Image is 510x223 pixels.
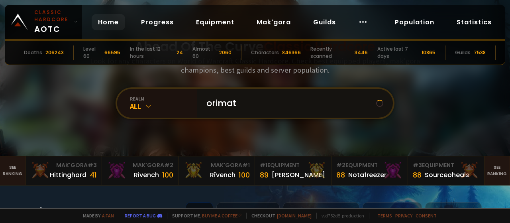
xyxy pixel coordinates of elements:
div: 88 [336,170,345,180]
div: Notafreezer [348,170,386,180]
input: Search a character... [202,89,376,118]
span: AOTC [34,9,71,35]
div: Characters [251,49,279,56]
div: 89 [260,170,269,180]
a: Privacy [395,213,412,219]
a: Mak'Gora#2Rivench100 [102,156,178,185]
div: 3446 [355,49,368,56]
a: Mak'Gora#3Hittinghard41 [25,156,102,185]
small: EU [465,207,472,215]
div: Almost 60 [192,45,216,60]
div: Mak'Gora [107,161,173,170]
div: In the last 12 hours [130,45,173,60]
small: NA [341,207,349,215]
div: Rivench [134,170,159,180]
div: Sourceoheals [425,170,469,180]
a: Buy me a coffee [202,213,241,219]
h3: Look for any characters on World of Warcraft Classic Hardcore. Check best equipped players, mak'g... [87,56,423,75]
span: v. d752d5 - production [316,213,364,219]
small: Classic Hardcore [34,9,71,23]
div: Stitches [425,202,482,219]
div: Equipment [336,161,403,170]
a: Mak'Gora#1Rîvench100 [178,156,255,185]
a: [DOMAIN_NAME] [277,213,312,219]
a: Progress [135,14,180,30]
div: Level 60 [83,45,101,60]
div: 66595 [104,49,120,56]
div: Active last 7 days [377,45,418,60]
div: 100 [162,170,173,180]
div: 7538 [474,49,486,56]
div: 41 [90,170,97,180]
a: Home [92,14,125,30]
a: Population [388,14,441,30]
div: 24 [177,49,183,56]
small: EU [405,207,412,215]
div: Recently scanned [310,45,352,60]
a: #1Equipment89[PERSON_NAME] [255,156,331,185]
div: Equipment [260,161,326,170]
div: Hittinghard [50,170,86,180]
div: [PERSON_NAME] [272,170,325,180]
a: Report a bug [125,213,156,219]
div: Rîvench [210,170,235,180]
span: # 2 [336,161,345,169]
a: Mak'gora [250,14,297,30]
span: # 1 [260,161,267,169]
a: #2Equipment88Notafreezer [331,156,408,185]
a: Seeranking [484,156,510,185]
div: 2060 [219,49,231,56]
div: 100 [239,170,250,180]
div: 846366 [282,49,301,56]
div: Equipment [413,161,479,170]
a: Classic HardcoreAOTC [5,5,82,39]
div: Guilds [455,49,471,56]
a: a fan [102,213,114,219]
span: Checkout [246,213,312,219]
span: # 2 [164,161,173,169]
a: Terms [377,213,392,219]
div: All [186,202,213,219]
span: # 3 [413,161,422,169]
span: Made by [78,213,114,219]
a: Equipment [190,14,241,30]
div: Deaths [24,49,42,56]
div: 206243 [45,49,64,56]
a: #3Equipment88Sourceoheals [408,156,484,185]
div: Nek'Rosh [363,202,422,219]
span: Support me, [167,213,241,219]
a: Statistics [450,14,498,30]
div: Skull Rock [216,202,280,219]
a: Guilds [307,14,342,30]
a: Consent [416,213,437,219]
div: 88 [413,170,422,180]
small: NA [262,207,270,215]
span: # 3 [88,161,97,169]
div: All [130,102,197,111]
div: Defias Pillager [283,202,359,219]
div: Mak'Gora [30,161,97,170]
div: realm [130,96,197,102]
div: 10865 [422,49,435,56]
span: # 1 [242,161,250,169]
div: Mak'Gora [183,161,250,170]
